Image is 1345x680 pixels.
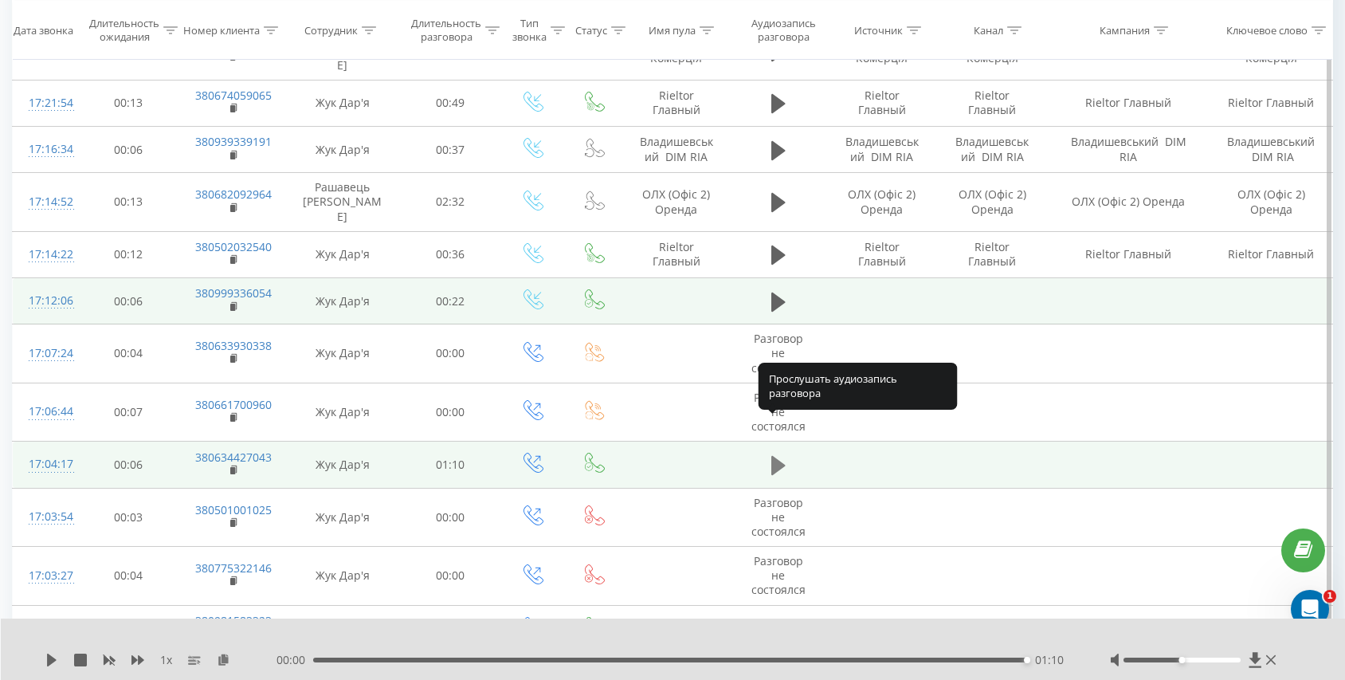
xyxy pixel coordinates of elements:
span: Разговор не состоялся [751,553,806,597]
td: Rieltor Главный [937,231,1047,277]
td: Жук Дар'я [285,231,399,277]
div: Источник [854,23,903,37]
td: 00:49 [399,80,501,126]
td: Владишевський DIM RIA [827,127,937,173]
td: 00:00 [399,383,501,442]
div: 17:06:44 [29,396,61,427]
div: Дата звонка [14,23,73,37]
td: ОЛХ (Офіс 2) Оренда [937,173,1047,232]
td: 00:00 [399,547,501,606]
td: Rieltor Главный [937,80,1047,126]
span: Разговор не состоялся [751,331,806,375]
div: Канал [974,23,1003,37]
div: Имя пула [649,23,696,37]
td: 00:16 [399,605,501,651]
td: Жук Дар'я [285,127,399,173]
td: 00:00 [399,324,501,383]
div: 17:03:54 [29,501,61,533]
td: Жук Дар'я [285,278,399,324]
td: Жук Дар'я [285,383,399,442]
td: Владишевський DIM RIA [937,127,1047,173]
td: Rieltor Главный [1210,80,1332,126]
a: 380633930338 [195,338,272,353]
td: 00:13 [77,173,179,232]
td: Rieltor Главный [623,80,729,126]
a: 380661700960 [195,397,272,412]
td: 01:10 [399,442,501,488]
td: Жук Дар'я [285,547,399,606]
td: 00:12 [77,231,179,277]
a: 380674059065 [195,88,272,103]
iframe: Intercom live chat [1291,590,1329,628]
td: 00:06 [77,442,179,488]
td: 00:13 [77,80,179,126]
a: 380501001025 [195,502,272,517]
td: Жук Дар'я [285,605,399,651]
span: 1 x [160,652,172,668]
td: 00:03 [77,488,179,547]
div: 17:04:17 [29,449,61,480]
td: 00:07 [77,383,179,442]
div: 17:14:22 [29,239,61,270]
div: Длительность разговора [411,17,481,44]
td: Владишевський DIM RIA [623,127,729,173]
div: Accessibility label [1024,657,1030,663]
td: 00:22 [399,278,501,324]
div: Номер клиента [183,23,260,37]
td: ОЛХ (Офіс 2) Оренда [1047,173,1210,232]
a: 380682092964 [195,187,272,202]
td: ОЛХ (Офіс 2) Оренда [827,173,937,232]
div: Статус [575,23,607,37]
div: 17:14:52 [29,187,61,218]
td: ОЛХ (Офіс 2) Оренда [1210,173,1332,232]
div: 17:16:34 [29,134,61,165]
td: Владишевський DIM RIA [1210,127,1332,173]
td: 00:36 [399,231,501,277]
div: 17:03:27 [29,560,61,592]
td: 02:32 [399,173,501,232]
div: Тип звонка [512,17,547,44]
td: 00:37 [399,127,501,173]
div: Сотрудник [304,23,358,37]
td: Рашавець [PERSON_NAME] [285,173,399,232]
span: 00:00 [276,652,313,668]
a: 380981583323 [195,613,272,628]
td: 00:06 [77,278,179,324]
div: 17:12:06 [29,285,61,316]
td: Жук Дар'я [285,442,399,488]
a: 380775322146 [195,560,272,576]
div: Длительность ожидания [89,17,159,44]
td: Жук Дар'я [285,324,399,383]
div: Прослушать аудиозапись разговора [759,363,958,410]
td: Rieltor Главный [827,231,937,277]
td: Rieltor Главный [623,231,729,277]
div: 17:02:27 [29,613,61,644]
a: 380999336054 [195,285,272,301]
td: 00:06 [77,605,179,651]
td: Rieltor Главный [1047,231,1210,277]
td: 00:06 [77,127,179,173]
td: Жук Дар'я [285,488,399,547]
td: Rieltor Главный [1047,80,1210,126]
a: 380502032540 [195,239,272,254]
span: 1 [1323,590,1336,603]
span: Разговор не состоялся [751,495,806,539]
td: ОЛХ (Офіс 2) Оренда [623,173,729,232]
div: 17:21:54 [29,88,61,119]
td: Rieltor Главный [1210,231,1332,277]
div: Accessibility label [1178,657,1185,663]
div: Кампания [1100,23,1150,37]
a: 380939339191 [195,134,272,149]
div: 17:07:24 [29,338,61,369]
td: Жук Дар'я [285,80,399,126]
td: 00:04 [77,547,179,606]
td: 00:04 [77,324,179,383]
span: 01:10 [1035,652,1064,668]
td: Владишевський DIM RIA [1047,127,1210,173]
div: Аудиозапись разговора [743,17,823,44]
div: Ключевое слово [1226,23,1308,37]
td: 00:00 [399,488,501,547]
a: 380634427043 [195,450,272,465]
td: Rieltor Главный [827,80,937,126]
